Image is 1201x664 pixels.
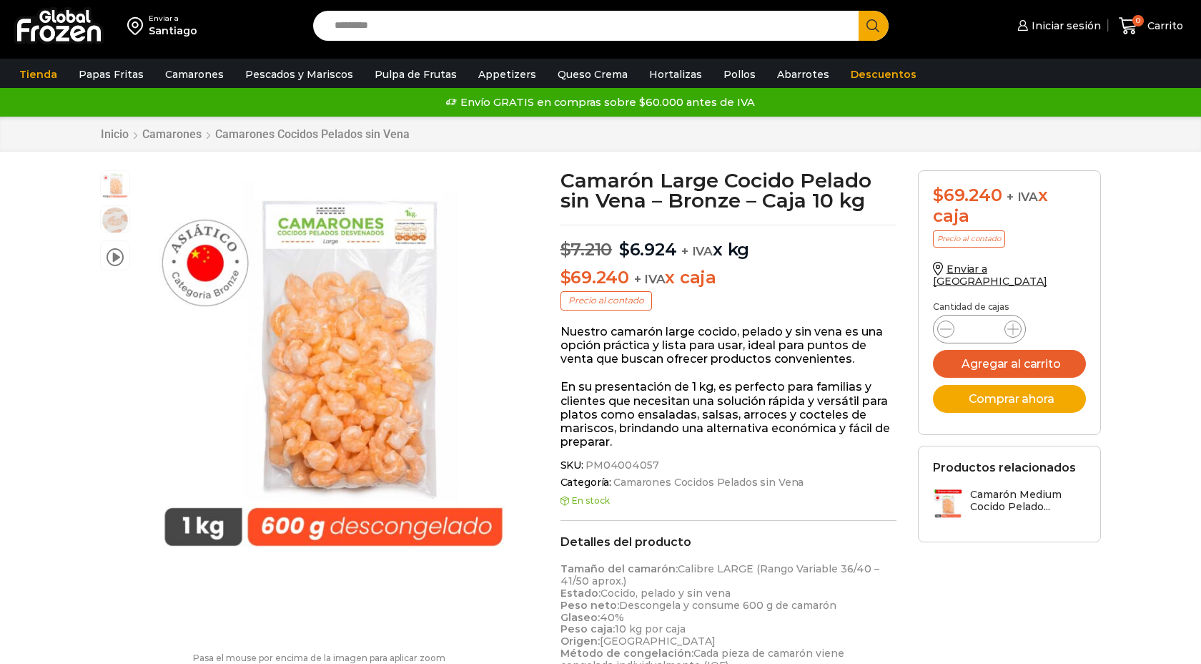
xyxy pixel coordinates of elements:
[100,127,129,141] a: Inicio
[101,206,129,235] span: camaron large
[101,171,129,200] span: large
[716,61,763,88] a: Pollos
[933,230,1005,248] p: Precio al contado
[560,647,693,660] strong: Método de congelación:
[560,611,600,624] strong: Glaseo:
[970,489,1086,513] h3: Camarón Medium Cocido Pelado...
[1014,11,1101,40] a: Iniciar sesión
[137,170,530,563] img: large
[933,489,1086,519] a: Camarón Medium Cocido Pelado...
[560,496,897,506] p: En stock
[471,61,543,88] a: Appetizers
[560,562,678,575] strong: Tamaño del camarón:
[619,239,630,260] span: $
[550,61,635,88] a: Queso Crema
[367,61,464,88] a: Pulpa de Frutas
[560,380,897,449] p: En su presentación de 1 kg, es perfecto para familias y clientes que necesitan una solución rápid...
[933,185,1002,205] bdi: 69.240
[560,239,613,260] bdi: 7.210
[560,459,897,472] span: SKU:
[1144,19,1183,33] span: Carrito
[560,535,897,549] h2: Detalles del producto
[560,587,600,600] strong: Estado:
[933,350,1086,378] button: Agregar al carrito
[137,170,530,563] div: 1 / 3
[681,244,713,258] span: + IVA
[933,302,1086,312] p: Cantidad de cajas
[100,653,539,663] p: Pasa el mouse por encima de la imagen para aplicar zoom
[933,263,1047,288] a: Enviar a [GEOGRAPHIC_DATA]
[149,24,197,38] div: Santiago
[1007,190,1038,204] span: + IVA
[71,61,151,88] a: Papas Fritas
[560,325,897,366] p: Nuestro camarón large cocido, pelado y sin vena es una opción práctica y lista para usar, ideal p...
[149,14,197,24] div: Enviar a
[1132,15,1144,26] span: 0
[1115,9,1187,43] a: 0 Carrito
[933,185,1086,227] div: x caja
[142,127,202,141] a: Camarones
[560,635,600,648] strong: Origen:
[1028,19,1101,33] span: Iniciar sesión
[844,61,924,88] a: Descuentos
[933,461,1076,474] h2: Productos relacionados
[859,11,889,41] button: Search button
[100,127,410,141] nav: Breadcrumb
[214,127,410,141] a: Camarones Cocidos Pelados sin Vena
[611,477,804,489] a: Camarones Cocidos Pelados sin Vena
[642,61,709,88] a: Hortalizas
[560,622,615,635] strong: Peso caja:
[560,267,629,288] bdi: 69.240
[12,61,64,88] a: Tienda
[560,225,897,260] p: x kg
[966,319,993,339] input: Product quantity
[560,239,571,260] span: $
[933,185,944,205] span: $
[560,477,897,489] span: Categoría:
[560,599,619,612] strong: Peso neto:
[770,61,836,88] a: Abarrotes
[634,272,666,286] span: + IVA
[933,385,1086,413] button: Comprar ahora
[560,267,571,288] span: $
[560,268,897,288] p: x caja
[238,61,360,88] a: Pescados y Mariscos
[619,239,677,260] bdi: 6.924
[560,291,652,310] p: Precio al contado
[583,459,659,472] span: PM04004057
[158,61,231,88] a: Camarones
[127,14,149,38] img: address-field-icon.svg
[560,170,897,210] h1: Camarón Large Cocido Pelado sin Vena – Bronze – Caja 10 kg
